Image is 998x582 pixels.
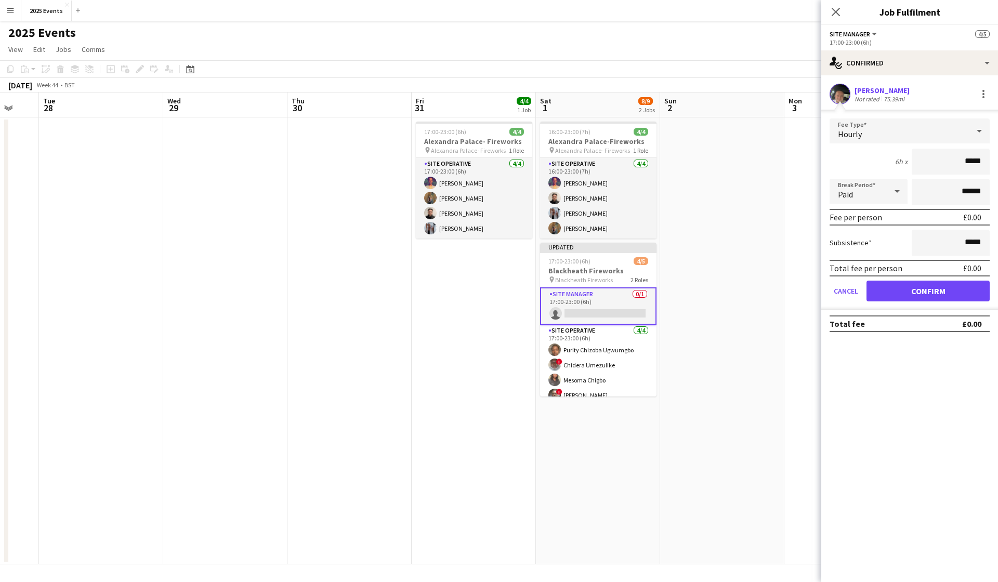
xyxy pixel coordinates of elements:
[517,106,531,114] div: 1 Job
[962,319,981,329] div: £0.00
[34,81,60,89] span: Week 44
[963,212,981,222] div: £0.00
[77,43,109,56] a: Comms
[416,158,532,239] app-card-role: Site Operative4/417:00-23:00 (6h)[PERSON_NAME][PERSON_NAME][PERSON_NAME][PERSON_NAME]
[789,96,802,105] span: Mon
[555,147,630,154] span: Alexandra Palace- Fireworks
[42,102,55,114] span: 28
[416,96,424,105] span: Fri
[830,238,872,247] label: Subsistence
[21,1,72,21] button: 2025 Events
[821,5,998,19] h3: Job Fulfilment
[663,102,677,114] span: 2
[540,243,656,251] div: Updated
[51,43,75,56] a: Jobs
[540,137,656,146] h3: Alexandra Palace-Fireworks
[830,30,870,38] span: Site Manager
[540,266,656,275] h3: Blackheath Fireworks
[509,147,524,154] span: 1 Role
[431,147,506,154] span: Alexandra Palace- Fireworks
[830,281,862,301] button: Cancel
[664,96,677,105] span: Sun
[166,102,181,114] span: 29
[830,319,865,329] div: Total fee
[8,25,76,41] h1: 2025 Events
[290,102,305,114] span: 30
[634,257,648,265] span: 4/5
[556,359,562,365] span: !
[416,122,532,239] app-job-card: 17:00-23:00 (6h)4/4Alexandra Palace- Fireworks Alexandra Palace- Fireworks1 RoleSite Operative4/4...
[633,147,648,154] span: 1 Role
[414,102,424,114] span: 31
[8,80,32,90] div: [DATE]
[540,243,656,396] app-job-card: Updated17:00-23:00 (6h)4/5Blackheath Fireworks Blackheath Fireworks2 RolesSite Manager0/117:00-23...
[167,96,181,105] span: Wed
[855,86,910,95] div: [PERSON_NAME]
[540,287,656,325] app-card-role: Site Manager0/117:00-23:00 (6h)
[838,189,853,200] span: Paid
[548,128,590,136] span: 16:00-23:00 (7h)
[29,43,49,56] a: Edit
[424,128,466,136] span: 17:00-23:00 (6h)
[866,281,990,301] button: Confirm
[64,81,75,89] div: BST
[556,389,562,395] span: !
[416,137,532,146] h3: Alexandra Palace- Fireworks
[821,50,998,75] div: Confirmed
[540,96,551,105] span: Sat
[82,45,105,54] span: Comms
[895,157,908,166] div: 6h x
[292,96,305,105] span: Thu
[509,128,524,136] span: 4/4
[43,96,55,105] span: Tue
[634,128,648,136] span: 4/4
[539,102,551,114] span: 1
[555,276,613,284] span: Blackheath Fireworks
[639,106,655,114] div: 2 Jobs
[830,30,878,38] button: Site Manager
[787,102,802,114] span: 3
[540,325,656,405] app-card-role: Site Operative4/417:00-23:00 (6h)Purity Chizoba Ugwumgbo!Chidera UmezulikeMesoma Chigbo![PERSON_N...
[830,38,990,46] div: 17:00-23:00 (6h)
[855,95,882,103] div: Not rated
[517,97,531,105] span: 4/4
[838,129,862,139] span: Hourly
[638,97,653,105] span: 8/9
[631,276,648,284] span: 2 Roles
[4,43,27,56] a: View
[963,263,981,273] div: £0.00
[56,45,71,54] span: Jobs
[540,122,656,239] app-job-card: 16:00-23:00 (7h)4/4Alexandra Palace-Fireworks Alexandra Palace- Fireworks1 RoleSite Operative4/41...
[975,30,990,38] span: 4/5
[548,257,590,265] span: 17:00-23:00 (6h)
[540,158,656,239] app-card-role: Site Operative4/416:00-23:00 (7h)[PERSON_NAME][PERSON_NAME][PERSON_NAME][PERSON_NAME]
[8,45,23,54] span: View
[830,212,882,222] div: Fee per person
[882,95,907,103] div: 75.39mi
[830,263,902,273] div: Total fee per person
[33,45,45,54] span: Edit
